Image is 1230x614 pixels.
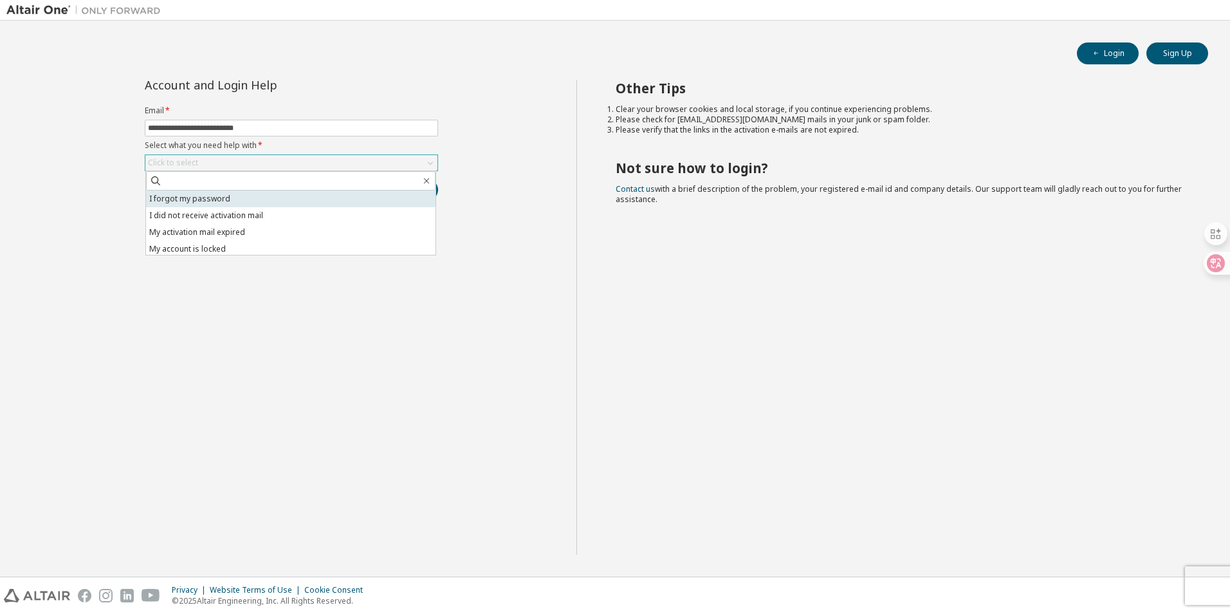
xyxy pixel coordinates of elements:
[145,140,438,151] label: Select what you need help with
[1146,42,1208,64] button: Sign Up
[146,191,436,207] li: I forgot my password
[304,585,371,595] div: Cookie Consent
[616,80,1186,97] h2: Other Tips
[4,589,70,602] img: altair_logo.svg
[120,589,134,602] img: linkedin.svg
[145,80,380,90] div: Account and Login Help
[616,125,1186,135] li: Please verify that the links in the activation e-mails are not expired.
[6,4,167,17] img: Altair One
[145,106,438,116] label: Email
[99,589,113,602] img: instagram.svg
[210,585,304,595] div: Website Terms of Use
[1077,42,1139,64] button: Login
[616,183,655,194] a: Contact us
[616,104,1186,115] li: Clear your browser cookies and local storage, if you continue experiencing problems.
[148,158,198,168] div: Click to select
[172,585,210,595] div: Privacy
[616,160,1186,176] h2: Not sure how to login?
[145,155,437,171] div: Click to select
[142,589,160,602] img: youtube.svg
[172,595,371,606] p: © 2025 Altair Engineering, Inc. All Rights Reserved.
[616,115,1186,125] li: Please check for [EMAIL_ADDRESS][DOMAIN_NAME] mails in your junk or spam folder.
[78,589,91,602] img: facebook.svg
[616,183,1182,205] span: with a brief description of the problem, your registered e-mail id and company details. Our suppo...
